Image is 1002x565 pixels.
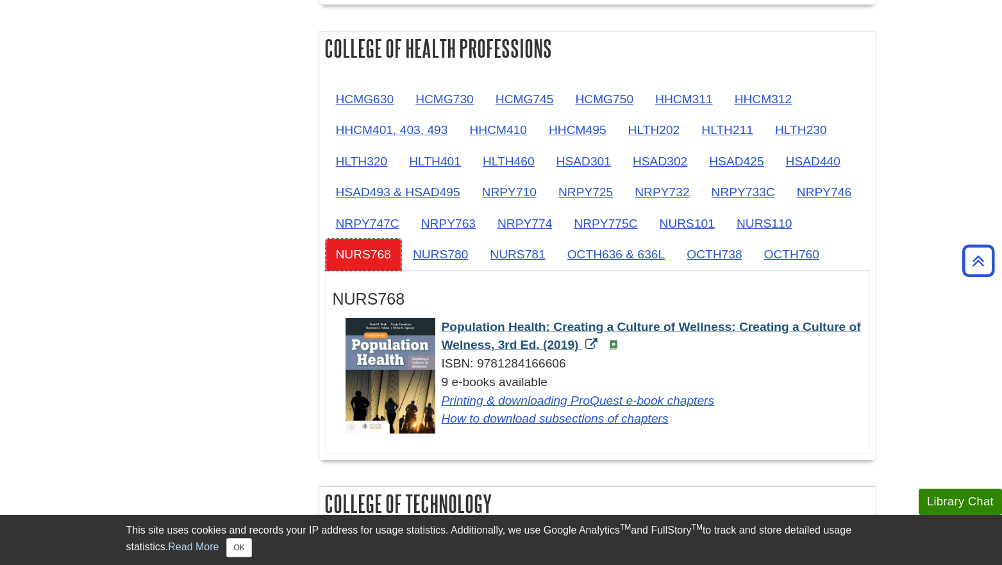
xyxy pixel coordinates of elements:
[346,355,862,373] div: ISBN: 9781284166606
[608,340,619,350] img: e-Book
[326,239,401,270] a: NURS768
[226,538,251,557] button: Close
[472,176,547,208] a: NRPY710
[405,83,484,115] a: HCMG730
[645,83,723,115] a: HHCM311
[618,114,690,146] a: HLTH202
[326,208,410,239] a: NRPY747C
[326,146,398,177] a: HLTH320
[539,114,617,146] a: HHCM495
[442,320,861,352] span: Population Health: Creating a Culture of Wellness: Creating a Culture of Welness, 3rd Ed. (2019)
[701,176,785,208] a: NRPY733C
[557,239,676,270] a: OCTH636 & 636L
[691,114,764,146] a: HLTH211
[333,290,862,308] h3: NURS768
[620,523,631,532] sup: TM
[776,146,851,177] a: HSAD440
[168,541,219,552] a: Read More
[624,176,699,208] a: NRPY732
[724,83,803,115] a: HHCM312
[919,489,1002,515] button: Library Chat
[442,320,861,352] a: Link opens in new window
[459,114,537,146] a: HHCM410
[726,208,802,239] a: NURS110
[442,412,669,425] a: Link opens in new window
[403,239,478,270] a: NURS780
[958,252,999,269] a: Back to Top
[564,208,647,239] a: NRPY775C
[480,239,555,270] a: NURS781
[126,523,876,557] div: This site uses cookies and records your IP address for usage statistics. Additionally, we use Goo...
[548,176,623,208] a: NRPY725
[326,176,471,208] a: HSAD493 & HSAD495
[485,83,564,115] a: HCMG745
[754,239,830,270] a: OCTH760
[692,523,703,532] sup: TM
[346,373,862,428] div: 9 e-books available
[676,239,752,270] a: OCTH738
[487,208,562,239] a: NRPY774
[472,146,545,177] a: HLTH460
[699,146,774,177] a: HSAD425
[411,208,486,239] a: NRPY763
[346,318,435,434] img: Cover Art
[565,83,644,115] a: HCMG750
[622,146,697,177] a: HSAD302
[442,394,715,407] a: Link opens in new window
[326,83,405,115] a: HCMG630
[399,146,471,177] a: HLTH401
[787,176,862,208] a: NRPY746
[546,146,621,177] a: HSAD301
[765,114,837,146] a: HLTH230
[319,487,876,521] h2: College of Technology
[649,208,725,239] a: NURS101
[319,31,876,65] h2: College of Health Professions
[326,114,458,146] a: HHCM401, 403, 493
